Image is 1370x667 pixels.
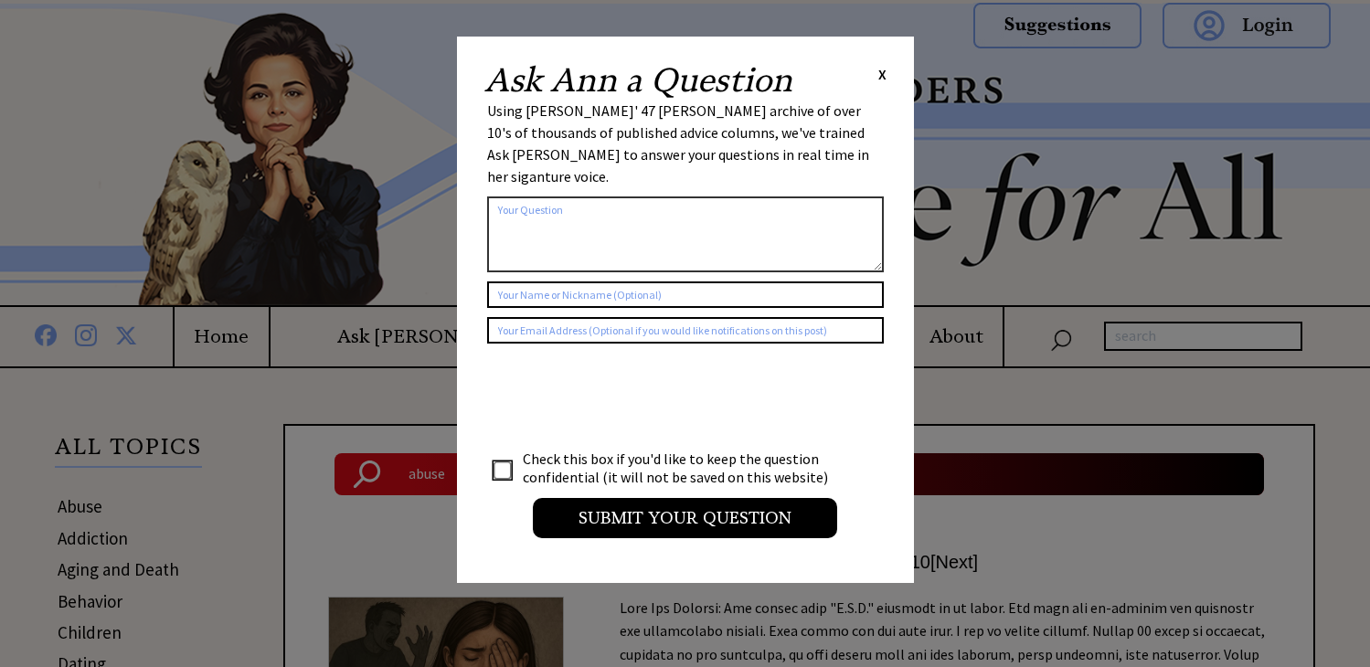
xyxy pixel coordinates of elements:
[487,317,884,344] input: Your Email Address (Optional if you would like notifications on this post)
[533,498,837,538] input: Submit your Question
[487,100,884,187] div: Using [PERSON_NAME]' 47 [PERSON_NAME] archive of over 10's of thousands of published advice colum...
[487,281,884,308] input: Your Name or Nickname (Optional)
[487,362,765,433] iframe: reCAPTCHA
[878,65,887,83] span: X
[484,64,792,97] h2: Ask Ann a Question
[522,449,845,487] td: Check this box if you'd like to keep the question confidential (it will not be saved on this webs...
